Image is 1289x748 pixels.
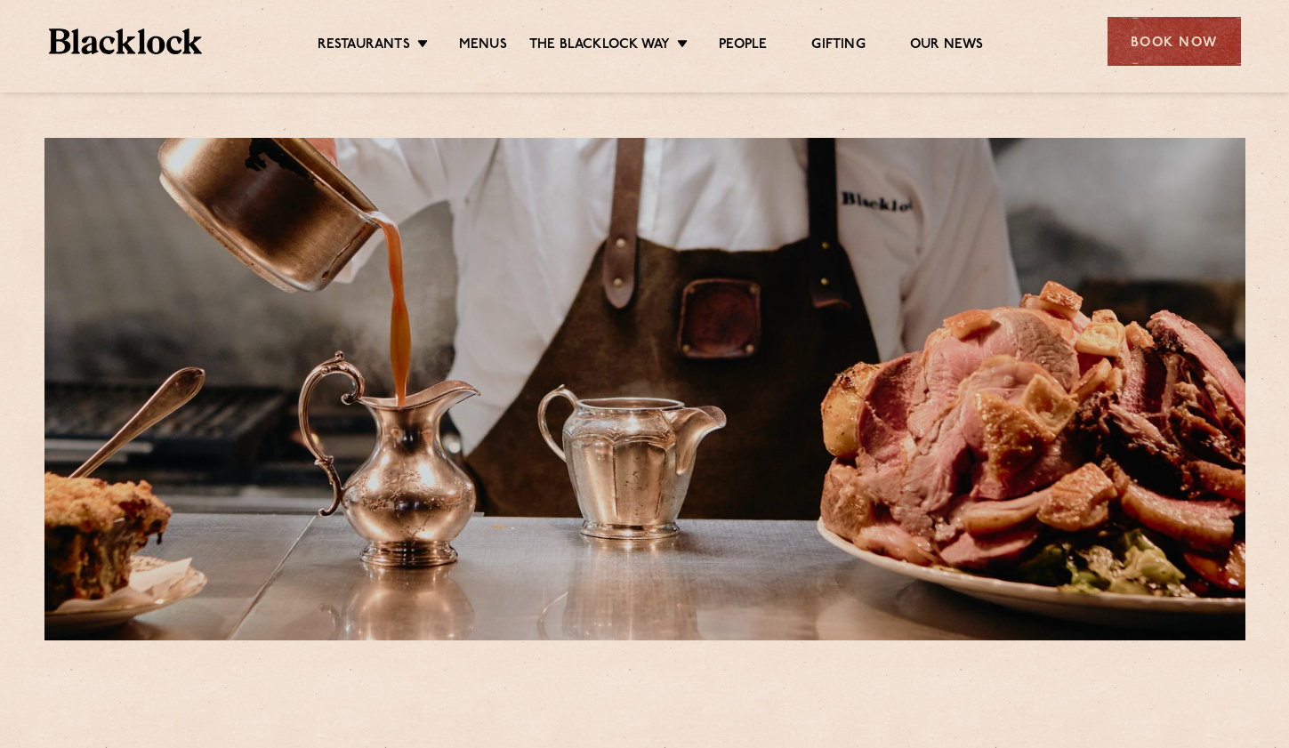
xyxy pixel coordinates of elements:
a: The Blacklock Way [529,36,670,56]
img: BL_Textured_Logo-footer-cropped.svg [49,28,203,54]
a: People [719,36,767,56]
a: Restaurants [318,36,410,56]
div: Book Now [1108,17,1241,66]
a: Gifting [811,36,865,56]
a: Our News [910,36,984,56]
a: Menus [459,36,507,56]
